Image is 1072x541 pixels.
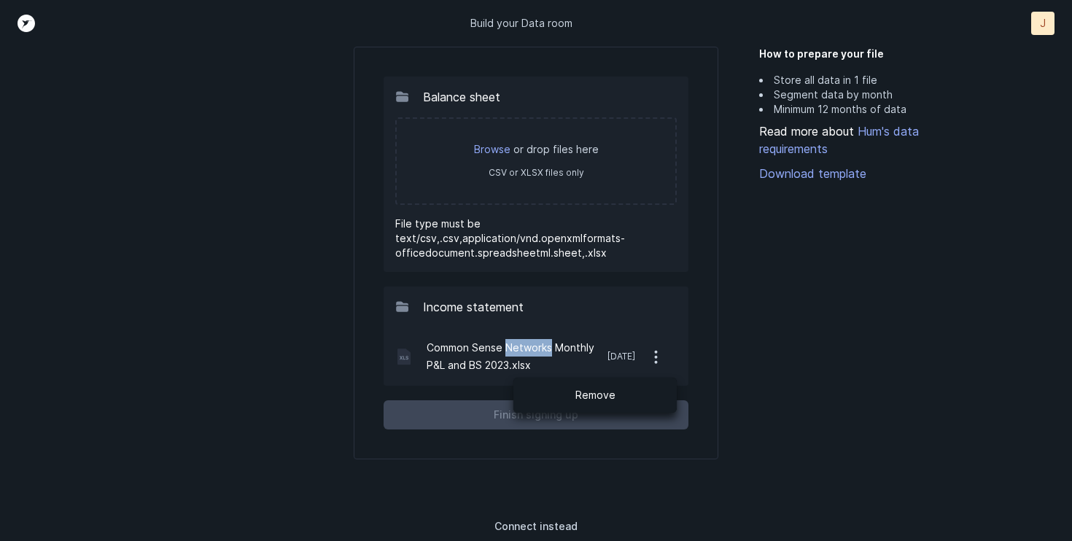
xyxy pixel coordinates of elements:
[423,298,524,316] p: Income statement
[1031,12,1054,35] button: J
[383,512,690,541] button: Connect instead
[470,16,572,31] p: Build your Data room
[759,165,982,182] a: Download template
[1040,16,1046,31] p: J
[759,87,982,102] li: Segment data by month
[427,339,608,374] p: Common Sense Networks Monthly P&L and BS 2023.xlsx
[411,142,661,157] p: or drop files here
[607,351,635,362] p: [DATE]
[494,406,578,424] p: Finish signing up
[575,386,615,404] p: Remove
[759,102,982,117] li: Minimum 12 months of data
[494,518,578,535] p: Connect instead
[489,167,584,178] label: CSV or XLSX files only
[474,143,510,155] a: Browse
[395,217,677,260] p: File type must be text/csv,.csv,application/vnd.openxmlformats-officedocument.spreadsheetml.sheet...
[423,88,500,106] p: Balance sheet
[384,400,689,429] button: Finish signing up
[759,122,982,157] div: Read more about
[759,47,982,61] h5: How to prepare your file
[759,73,982,87] li: Store all data in 1 file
